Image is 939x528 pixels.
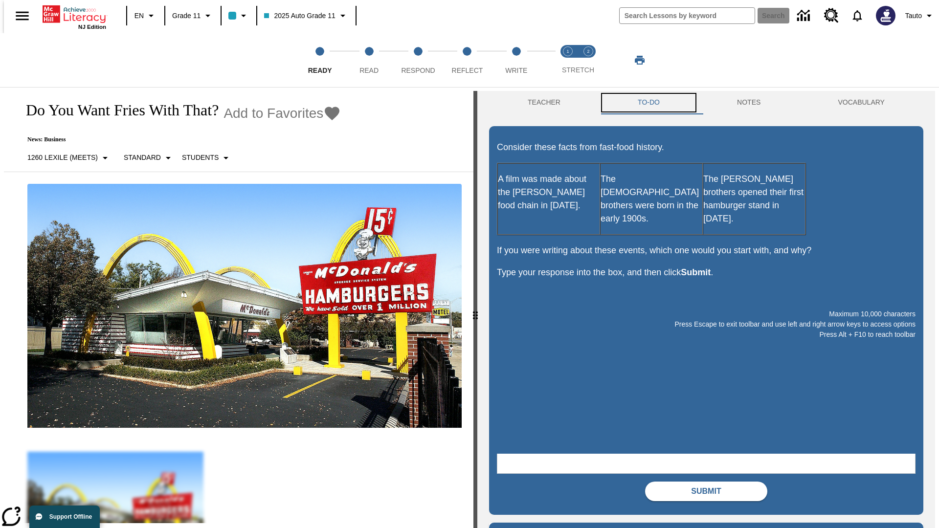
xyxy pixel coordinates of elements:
[574,33,603,87] button: Stretch Respond step 2 of 2
[308,66,332,74] span: Ready
[703,173,805,225] p: The [PERSON_NAME] brothers opened their first hamburger stand in [DATE].
[29,506,100,528] button: Support Offline
[698,91,799,114] button: NOTES
[390,33,447,87] button: Respond step 3 of 5
[505,66,527,74] span: Write
[473,91,477,528] div: Press Enter or Spacebar and then press right and left arrow keys to move the slider
[870,3,901,28] button: Select a new avatar
[291,33,348,87] button: Ready step 1 of 5
[4,8,143,17] body: Maximum 10,000 characters Press Escape to exit toolbar and use left and right arrow keys to acces...
[224,106,323,121] span: Add to Favorites
[172,11,201,21] span: Grade 11
[124,153,161,163] p: Standard
[224,7,253,24] button: Class color is light blue. Change class color
[168,7,218,24] button: Grade: Grade 11, Select a grade
[620,8,755,23] input: search field
[340,33,397,87] button: Read step 2 of 5
[587,49,589,54] text: 2
[23,149,115,167] button: Select Lexile, 1260 Lexile (Meets)
[49,513,92,520] span: Support Offline
[120,149,178,167] button: Scaffolds, Standard
[497,266,916,279] p: Type your response into the box, and then click .
[489,91,923,114] div: Instructional Panel Tabs
[439,33,495,87] button: Reflect step 4 of 5
[601,173,702,225] p: The [DEMOGRAPHIC_DATA] brothers were born in the early 1900s.
[78,24,106,30] span: NJ Edition
[27,153,98,163] p: 1260 Lexile (Meets)
[554,33,582,87] button: Stretch Read step 1 of 2
[4,91,473,523] div: reading
[27,184,462,428] img: One of the first McDonald's stores, with the iconic red sign and golden arches.
[489,91,599,114] button: Teacher
[16,101,219,119] h1: Do You Want Fries With That?
[497,141,916,154] p: Consider these facts from fast-food history.
[876,6,895,25] img: Avatar
[477,91,935,528] div: activity
[791,2,818,29] a: Data Center
[845,3,870,28] a: Notifications
[599,91,698,114] button: TO-DO
[130,7,161,24] button: Language: EN, Select a language
[359,66,379,74] span: Read
[178,149,236,167] button: Select Student
[901,7,939,24] button: Profile/Settings
[498,173,600,212] p: A film was made about the [PERSON_NAME] food chain in [DATE].
[497,319,916,330] p: Press Escape to exit toolbar and use left and right arrow keys to access options
[905,11,922,21] span: Tauto
[497,309,916,319] p: Maximum 10,000 characters
[452,66,483,74] span: Reflect
[182,153,219,163] p: Students
[497,330,916,340] p: Press Alt + F10 to reach toolbar
[681,267,711,277] strong: Submit
[8,1,37,30] button: Open side menu
[818,2,845,29] a: Resource Center, Will open in new tab
[645,482,767,501] button: Submit
[264,11,335,21] span: 2025 Auto Grade 11
[224,105,341,122] button: Add to Favorites - Do You Want Fries With That?
[562,66,594,74] span: STRETCH
[16,136,341,143] p: News: Business
[497,244,916,257] p: If you were writing about these events, which one would you start with, and why?
[401,66,435,74] span: Respond
[134,11,144,21] span: EN
[566,49,569,54] text: 1
[43,3,106,30] div: Home
[624,51,655,69] button: Print
[799,91,923,114] button: VOCABULARY
[260,7,352,24] button: Class: 2025 Auto Grade 11, Select your class
[488,33,545,87] button: Write step 5 of 5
